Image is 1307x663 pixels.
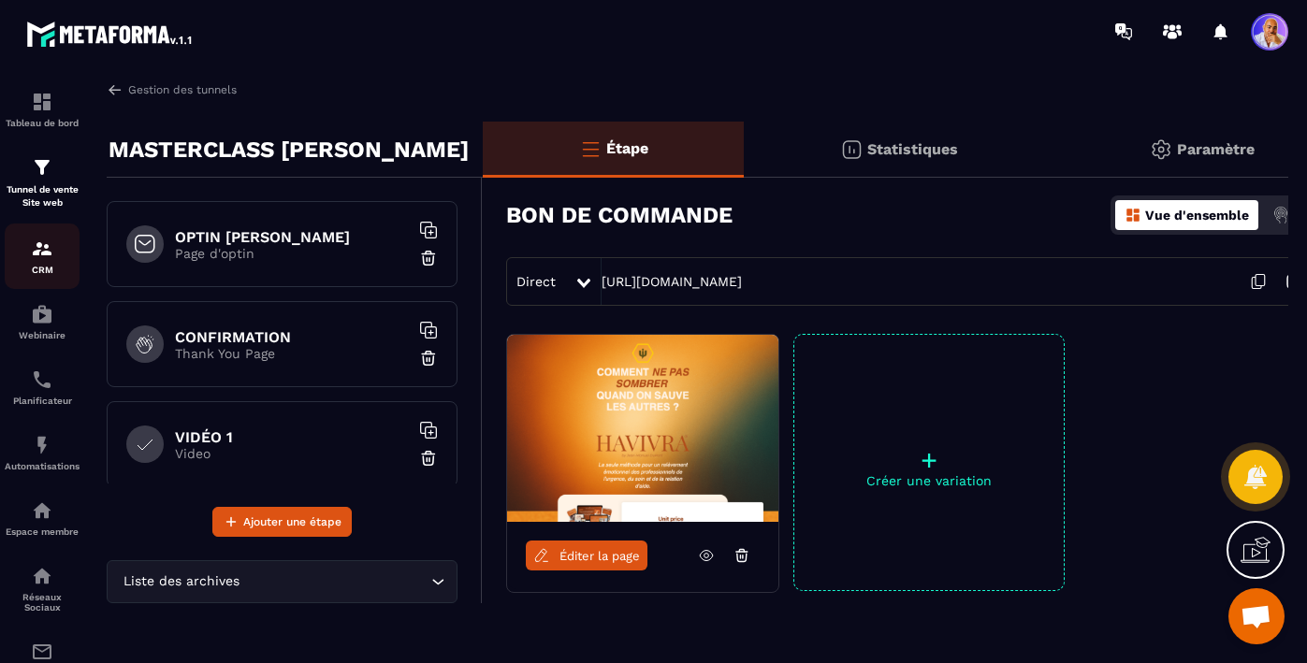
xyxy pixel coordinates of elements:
p: Video [175,446,409,461]
p: MASTERCLASS [PERSON_NAME] [109,131,469,168]
img: email [31,641,53,663]
p: Webinaire [5,330,80,340]
a: automationsautomationsAutomatisations [5,420,80,485]
p: Thank You Page [175,346,409,361]
p: Étape [606,139,648,157]
button: Ajouter une étape [212,507,352,537]
input: Search for option [243,571,427,592]
img: automations [31,499,53,522]
a: formationformationCRM [5,223,80,289]
img: logo [26,17,195,50]
a: automationsautomationsWebinaire [5,289,80,354]
img: formation [31,91,53,113]
img: scheduler [31,368,53,391]
a: formationformationTableau de bord [5,77,80,142]
span: Direct [516,274,556,289]
img: formation [31,156,53,179]
a: formationformationTunnel de vente Site web [5,142,80,223]
img: arrow [107,81,123,98]
img: trash [419,449,438,468]
span: Ajouter une étape [243,512,341,531]
div: Search for option [107,560,457,603]
p: Réseaux Sociaux [5,592,80,613]
h6: OPTIN [PERSON_NAME] [175,228,409,246]
img: bars-o.4a397970.svg [579,137,602,160]
img: trash [419,349,438,368]
p: Page d'optin [175,246,409,261]
img: setting-gr.5f69749f.svg [1150,138,1172,161]
p: Créer une variation [794,473,1064,488]
div: Ouvrir le chat [1228,588,1285,644]
img: automations [31,434,53,456]
img: image [507,335,778,522]
a: Éditer la page [526,540,647,570]
p: Planificateur [5,396,80,406]
p: Vue d'ensemble [1145,208,1249,223]
h6: CONFIRMATION [175,328,409,346]
p: Tableau de bord [5,118,80,128]
img: trash [419,249,438,267]
p: Espace membre [5,526,80,537]
a: [URL][DOMAIN_NAME] [602,274,742,289]
p: Statistiques [867,140,958,158]
img: actions.d6e523a2.png [1272,207,1289,223]
p: CRM [5,265,80,275]
h6: VIDÉO 1 [175,428,409,446]
img: automations [31,303,53,325]
img: dashboard-orange.40269519.svg [1125,207,1141,223]
p: Automatisations [5,461,80,471]
span: Liste des archives [119,571,243,592]
p: Tunnel de vente Site web [5,183,80,209]
a: automationsautomationsEspace membre [5,485,80,551]
a: schedulerschedulerPlanificateur [5,354,80,420]
a: Gestion des tunnels [107,81,237,98]
p: + [794,447,1064,473]
img: social-network [31,565,53,587]
p: Paramètre [1177,140,1255,158]
span: Éditer la page [559,549,640,563]
img: formation [31,238,53,260]
a: social-networksocial-networkRéseaux Sociaux [5,551,80,627]
img: stats.20deebd0.svg [840,138,863,161]
h3: BON DE COMMANDE [506,202,733,228]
